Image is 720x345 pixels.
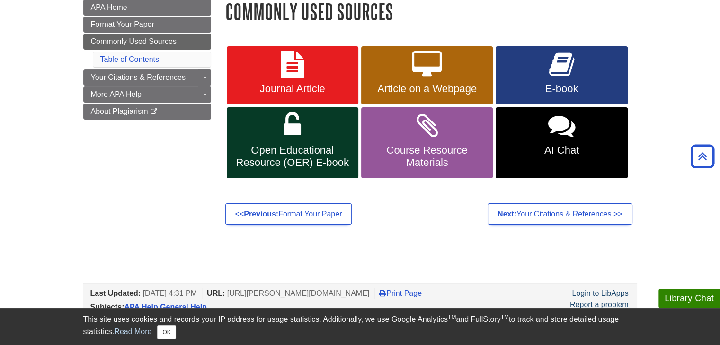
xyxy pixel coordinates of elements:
a: Table of Contents [100,55,160,63]
a: Report a problem [570,301,629,309]
span: Commonly Used Sources [91,37,177,45]
a: Read More [114,328,151,336]
a: APA Help [124,303,158,311]
a: <<Previous:Format Your Paper [225,203,352,225]
sup: TM [501,314,509,320]
a: Commonly Used Sources [83,34,211,50]
button: Library Chat [658,289,720,308]
span: [DATE] 4:31 PM [143,289,197,297]
a: Open Educational Resource (OER) E-book [227,107,358,178]
span: Open Educational Resource (OER) E-book [234,144,351,169]
a: Next:Your Citations & References >> [488,203,632,225]
a: Back to Top [687,150,718,163]
span: AI Chat [503,144,620,156]
span: , [124,303,207,311]
div: This site uses cookies and records your IP address for usage statistics. Additionally, we use Goo... [83,314,637,339]
span: [URL][PERSON_NAME][DOMAIN_NAME] [227,289,370,297]
a: Format Your Paper [83,17,211,33]
a: AI Chat [496,107,627,178]
span: APA Home [91,3,127,11]
a: General Help [160,303,207,311]
a: Journal Article [227,46,358,105]
sup: TM [448,314,456,320]
a: Article on a Webpage [361,46,493,105]
span: Subjects: [90,303,124,311]
a: Login to LibApps [572,289,628,297]
span: URL: [207,289,225,297]
a: More APA Help [83,86,211,103]
span: About Plagiarism [91,107,148,115]
i: Print Page [379,289,386,297]
a: E-book [496,46,627,105]
span: Article on a Webpage [368,83,486,95]
span: Journal Article [234,83,351,95]
span: Last Updated: [90,289,141,297]
span: Your Citations & References [91,73,186,81]
a: About Plagiarism [83,103,211,120]
a: Print Page [379,289,422,297]
span: Course Resource Materials [368,144,486,169]
button: Close [157,325,176,339]
a: Your Citations & References [83,69,211,86]
i: This link opens in a new window [150,109,158,115]
span: Format Your Paper [91,20,154,28]
a: Course Resource Materials [361,107,493,178]
strong: Next: [498,210,516,218]
span: More APA Help [91,90,142,98]
span: E-book [503,83,620,95]
strong: Previous: [244,210,278,218]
